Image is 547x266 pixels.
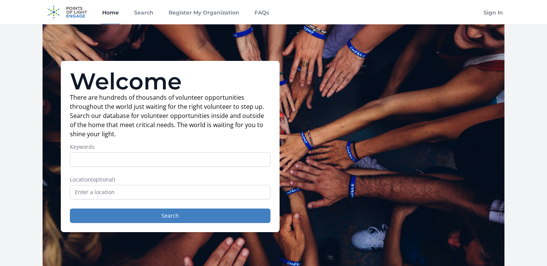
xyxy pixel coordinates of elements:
[70,143,270,151] label: Keywords
[70,70,270,93] h1: Welcome
[70,176,270,183] label: Location
[70,185,270,199] input: Enter a location
[70,209,270,223] button: Search
[91,176,115,183] span: (optional)
[70,93,270,139] p: There are hundreds of thousands of volunteer opportunities throughout the world just waiting for ...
